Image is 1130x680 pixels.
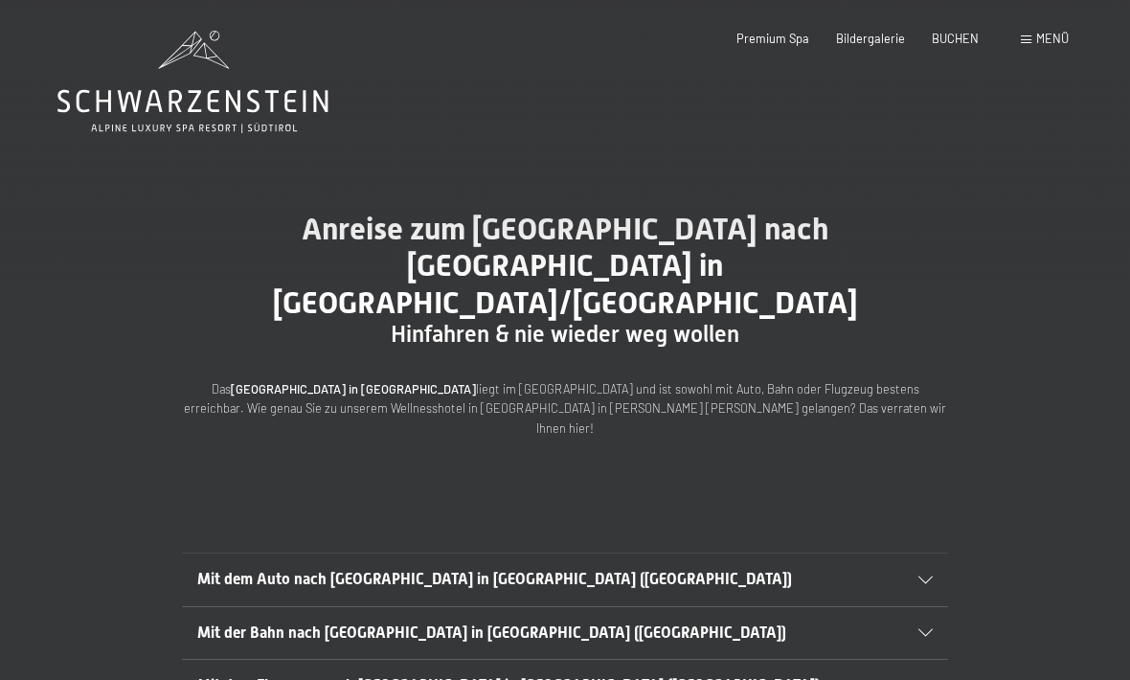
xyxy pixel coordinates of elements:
span: Mit dem Auto nach [GEOGRAPHIC_DATA] in [GEOGRAPHIC_DATA] ([GEOGRAPHIC_DATA]) [197,570,792,588]
span: Hinfahren & nie wieder weg wollen [391,321,739,348]
strong: [GEOGRAPHIC_DATA] in [GEOGRAPHIC_DATA] [231,381,476,397]
a: Premium Spa [736,31,809,46]
a: Bildergalerie [836,31,905,46]
span: Anreise zum [GEOGRAPHIC_DATA] nach [GEOGRAPHIC_DATA] in [GEOGRAPHIC_DATA]/[GEOGRAPHIC_DATA] [273,211,858,321]
span: Menü [1036,31,1069,46]
a: BUCHEN [932,31,979,46]
p: Das liegt im [GEOGRAPHIC_DATA] und ist sowohl mit Auto, Bahn oder Flugzeug bestens erreichbar. Wi... [182,379,948,438]
span: Mit der Bahn nach [GEOGRAPHIC_DATA] in [GEOGRAPHIC_DATA] ([GEOGRAPHIC_DATA]) [197,623,786,642]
